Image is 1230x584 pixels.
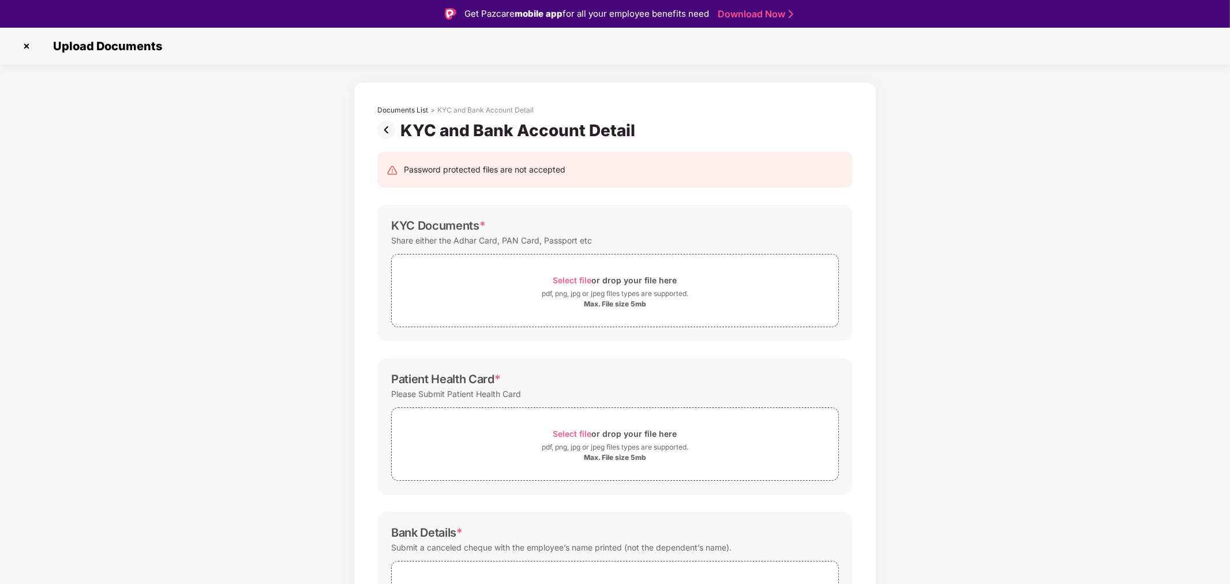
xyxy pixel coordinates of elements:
[542,441,688,453] div: pdf, png, jpg or jpeg files types are supported.
[542,288,688,300] div: pdf, png, jpg or jpeg files types are supported.
[42,39,168,53] span: Upload Documents
[391,526,463,540] div: Bank Details
[391,233,592,248] div: Share either the Adhar Card, PAN Card, Passport etc
[553,429,592,439] span: Select file
[377,106,428,115] div: Documents List
[391,540,732,555] div: Submit a canceled cheque with the employee’s name printed (not the dependent’s name).
[584,453,646,462] div: Max. File size 5mb
[515,8,562,19] strong: mobile app
[391,219,486,233] div: KYC Documents
[391,386,521,402] div: Please Submit Patient Health Card
[437,106,534,115] div: KYC and Bank Account Detail
[400,121,640,140] div: KYC and Bank Account Detail
[430,106,435,115] div: >
[553,272,677,288] div: or drop your file here
[553,275,592,285] span: Select file
[553,426,677,441] div: or drop your file here
[391,372,501,386] div: Patient Health Card
[584,300,646,309] div: Max. File size 5mb
[392,417,838,471] span: Select fileor drop your file herepdf, png, jpg or jpeg files types are supported.Max. File size 5mb
[445,8,456,20] img: Logo
[464,7,709,21] div: Get Pazcare for all your employee benefits need
[387,164,398,176] img: svg+xml;base64,PHN2ZyB4bWxucz0iaHR0cDovL3d3dy53My5vcmcvMjAwMC9zdmciIHdpZHRoPSIyNCIgaGVpZ2h0PSIyNC...
[404,163,565,176] div: Password protected files are not accepted
[392,263,838,318] span: Select fileor drop your file herepdf, png, jpg or jpeg files types are supported.Max. File size 5mb
[17,37,36,55] img: svg+xml;base64,PHN2ZyBpZD0iQ3Jvc3MtMzJ4MzIiIHhtbG5zPSJodHRwOi8vd3d3LnczLm9yZy8yMDAwL3N2ZyIgd2lkdG...
[377,121,400,139] img: svg+xml;base64,PHN2ZyBpZD0iUHJldi0zMngzMiIgeG1sbnM9Imh0dHA6Ly93d3cudzMub3JnLzIwMDAvc3ZnIiB3aWR0aD...
[789,8,793,20] img: Stroke
[718,8,790,20] a: Download Now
